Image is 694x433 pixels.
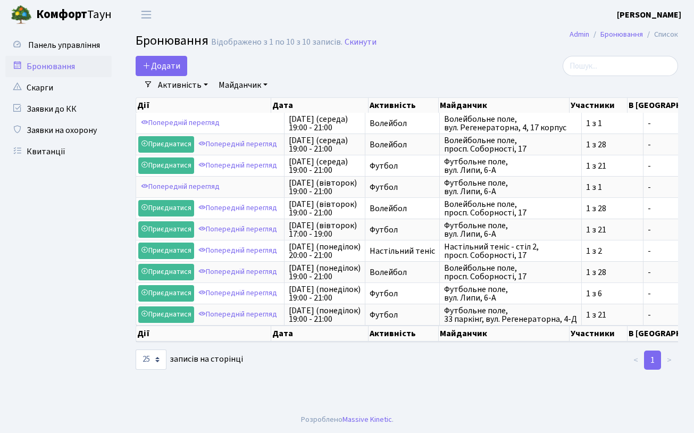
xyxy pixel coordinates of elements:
div: Відображено з 1 по 10 з 10 записів. [211,37,342,47]
span: 1 з 6 [586,289,639,298]
a: Квитанції [5,141,112,162]
a: Попередній перегляд [196,264,280,280]
a: Попередній перегляд [196,200,280,216]
span: [DATE] (середа) 19:00 - 21:00 [289,115,361,132]
a: Приєднатися [138,136,194,153]
label: записів на сторінці [136,349,243,370]
span: [DATE] (вівторок) 19:00 - 21:00 [289,200,361,217]
a: Приєднатися [138,157,194,174]
span: Футбольне поле, вул. Липи, 6-А [444,179,577,196]
span: Волейбол [370,204,435,213]
a: Попередній перегляд [138,179,222,195]
span: [DATE] (середа) 19:00 - 21:00 [289,136,361,153]
span: 1 з 21 [586,311,639,319]
span: Волейбол [370,119,435,128]
a: Бронювання [5,56,112,77]
nav: breadcrumb [554,23,694,46]
span: 1 з 28 [586,204,639,213]
a: Приєднатися [138,306,194,323]
th: Дата [271,326,369,342]
th: Дії [136,326,271,342]
span: [DATE] (вівторок) 17:00 - 19:00 [289,221,361,238]
span: Настільний теніс [370,247,435,255]
a: Панель управління [5,35,112,56]
span: [DATE] (понеділок) 19:00 - 21:00 [289,306,361,323]
span: Футбольне поле, вул. Липи, 6-А [444,157,577,174]
a: Admin [570,29,589,40]
a: Попередній перегляд [196,136,280,153]
th: Активність [369,326,439,342]
a: [PERSON_NAME] [617,9,681,21]
a: Попередній перегляд [196,243,280,259]
th: Участники [570,98,628,113]
th: Дата [271,98,369,113]
span: Футбол [370,311,435,319]
span: Настільний теніс - стіл 2, просп. Соборності, 17 [444,243,577,260]
span: Бронювання [136,31,208,50]
span: Волейбол [370,268,435,277]
span: Футбольне поле, вул. Липи, 6-А [444,285,577,302]
th: Майданчик [439,98,570,113]
b: Комфорт [36,6,87,23]
span: Панель управління [28,39,100,51]
span: Футбольне поле, вул. Липи, 6-А [444,221,577,238]
a: Бронювання [600,29,643,40]
span: Волейбольне поле, просп. Соборності, 17 [444,136,577,153]
span: 1 з 2 [586,247,639,255]
th: Дії [136,98,271,113]
span: Футбол [370,226,435,234]
span: Волейбольне поле, вул. Регенераторна, 4, 17 корпус [444,115,577,132]
a: Скинути [345,37,377,47]
a: Скарги [5,77,112,98]
a: Заявки на охорону [5,120,112,141]
span: Футбол [370,162,435,170]
span: 1 з 1 [586,119,639,128]
span: [DATE] (вівторок) 19:00 - 21:00 [289,179,361,196]
th: Участники [570,326,628,342]
a: 1 [644,351,661,370]
a: Майданчик [214,76,272,94]
select: записів на сторінці [136,349,166,370]
span: 1 з 21 [586,226,639,234]
a: Активність [154,76,212,94]
div: Розроблено . [301,414,394,426]
img: logo.png [11,4,32,26]
th: Майданчик [439,326,570,342]
a: Попередній перегляд [196,306,280,323]
a: Приєднатися [138,285,194,302]
span: Таун [36,6,112,24]
span: [DATE] (понеділок) 19:00 - 21:00 [289,264,361,281]
span: 1 з 28 [586,140,639,149]
a: Попередній перегляд [196,221,280,238]
a: Приєднатися [138,264,194,280]
span: 1 з 1 [586,183,639,191]
span: Волейбольне поле, просп. Соборності, 17 [444,264,577,281]
input: Пошук... [563,56,678,76]
a: Попередній перегляд [138,115,222,131]
li: Список [643,29,678,40]
a: Попередній перегляд [196,157,280,174]
a: Приєднатися [138,243,194,259]
a: Заявки до КК [5,98,112,120]
span: 1 з 21 [586,162,639,170]
th: Активність [369,98,439,113]
a: Приєднатися [138,200,194,216]
a: Приєднатися [138,221,194,238]
span: [DATE] (понеділок) 20:00 - 21:00 [289,243,361,260]
a: Попередній перегляд [196,285,280,302]
a: Massive Kinetic [342,414,392,425]
span: Волейбольне поле, просп. Соборності, 17 [444,200,577,217]
span: Футбольне поле, 33 паркінг, вул. Регенераторна, 4-Д [444,306,577,323]
button: Додати [136,56,187,76]
span: Футбол [370,183,435,191]
span: 1 з 28 [586,268,639,277]
span: Волейбол [370,140,435,149]
span: Футбол [370,289,435,298]
span: [DATE] (понеділок) 19:00 - 21:00 [289,285,361,302]
button: Переключити навігацію [133,6,160,23]
span: [DATE] (середа) 19:00 - 21:00 [289,157,361,174]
